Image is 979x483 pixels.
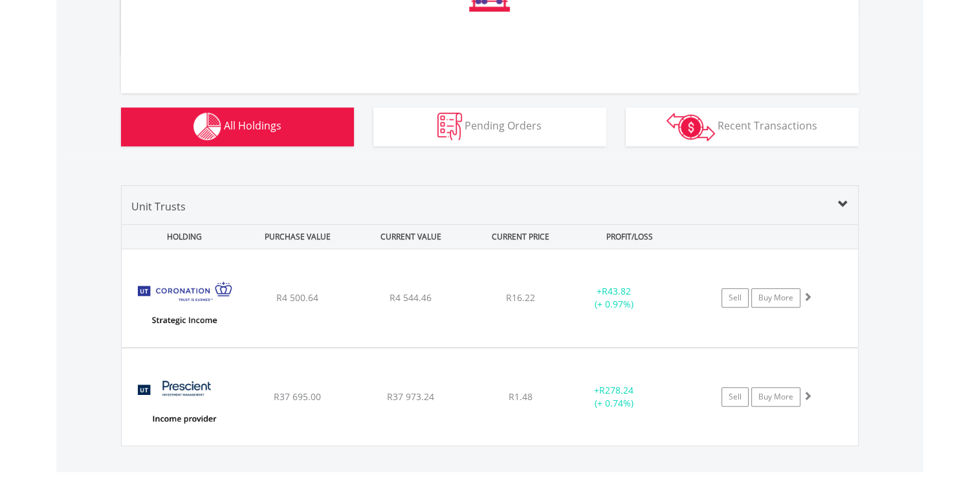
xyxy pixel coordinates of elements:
[575,225,685,249] div: PROFIT/LOSS
[387,390,434,403] span: R37 973.24
[721,288,749,308] a: Sell
[506,291,535,304] span: R16.22
[751,288,800,308] a: Buy More
[128,365,239,442] img: UT.ZA.PIPFB5.png
[602,285,631,297] span: R43.82
[751,387,800,407] a: Buy More
[718,118,817,133] span: Recent Transactions
[274,390,321,403] span: R37 695.00
[224,118,281,133] span: All Holdings
[131,199,186,214] span: Unit Trusts
[390,291,432,304] span: R4 544.46
[193,113,221,140] img: holdings-wht.png
[128,265,239,343] img: UT.ZA.CSIB4.png
[721,387,749,407] a: Sell
[465,118,542,133] span: Pending Orders
[566,384,663,410] div: + (+ 0.74%)
[121,107,354,146] button: All Holdings
[356,225,467,249] div: CURRENT VALUE
[468,225,571,249] div: CURRENT PRICE
[373,107,606,146] button: Pending Orders
[666,113,715,141] img: transactions-zar-wht.png
[509,390,533,403] span: R1.48
[626,107,859,146] button: Recent Transactions
[437,113,462,140] img: pending_instructions-wht.png
[599,384,633,396] span: R278.24
[276,291,318,304] span: R4 500.64
[243,225,353,249] div: PURCHASE VALUE
[122,225,240,249] div: HOLDING
[566,285,663,311] div: + (+ 0.97%)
